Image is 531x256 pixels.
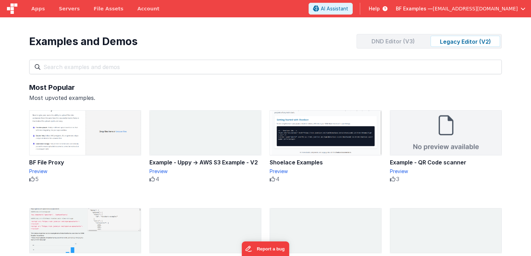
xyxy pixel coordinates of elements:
[396,175,399,183] span: 3
[321,5,348,12] span: AI Assistant
[390,158,502,167] div: Example - QR Code scanner
[358,36,428,47] div: DND Editor (V3)
[431,36,500,47] div: Legacy Editor (V2)
[270,158,382,167] div: Shoelace Examples
[433,5,518,12] span: [EMAIL_ADDRESS][DOMAIN_NAME]
[369,5,380,12] span: Help
[59,5,80,12] span: Servers
[242,241,289,256] iframe: Marker.io feedback button
[29,60,502,74] input: Search examples and demos
[276,175,279,183] span: 4
[29,158,141,167] div: BF File Proxy
[149,158,261,167] div: Example - Uppy → AWS S3 Example - V2
[396,5,433,12] span: BF Examples —
[29,35,138,48] div: Examples and Demos
[29,83,502,92] div: Most Popular
[149,168,261,175] div: Preview
[94,5,124,12] span: File Assets
[309,3,353,15] button: AI Assistant
[31,5,45,12] span: Apps
[29,168,141,175] div: Preview
[396,5,525,12] button: BF Examples — [EMAIL_ADDRESS][DOMAIN_NAME]
[29,94,502,102] div: Most upvoted examples.
[35,175,39,183] span: 5
[270,168,382,175] div: Preview
[390,168,502,175] div: Preview
[156,175,159,183] span: 4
